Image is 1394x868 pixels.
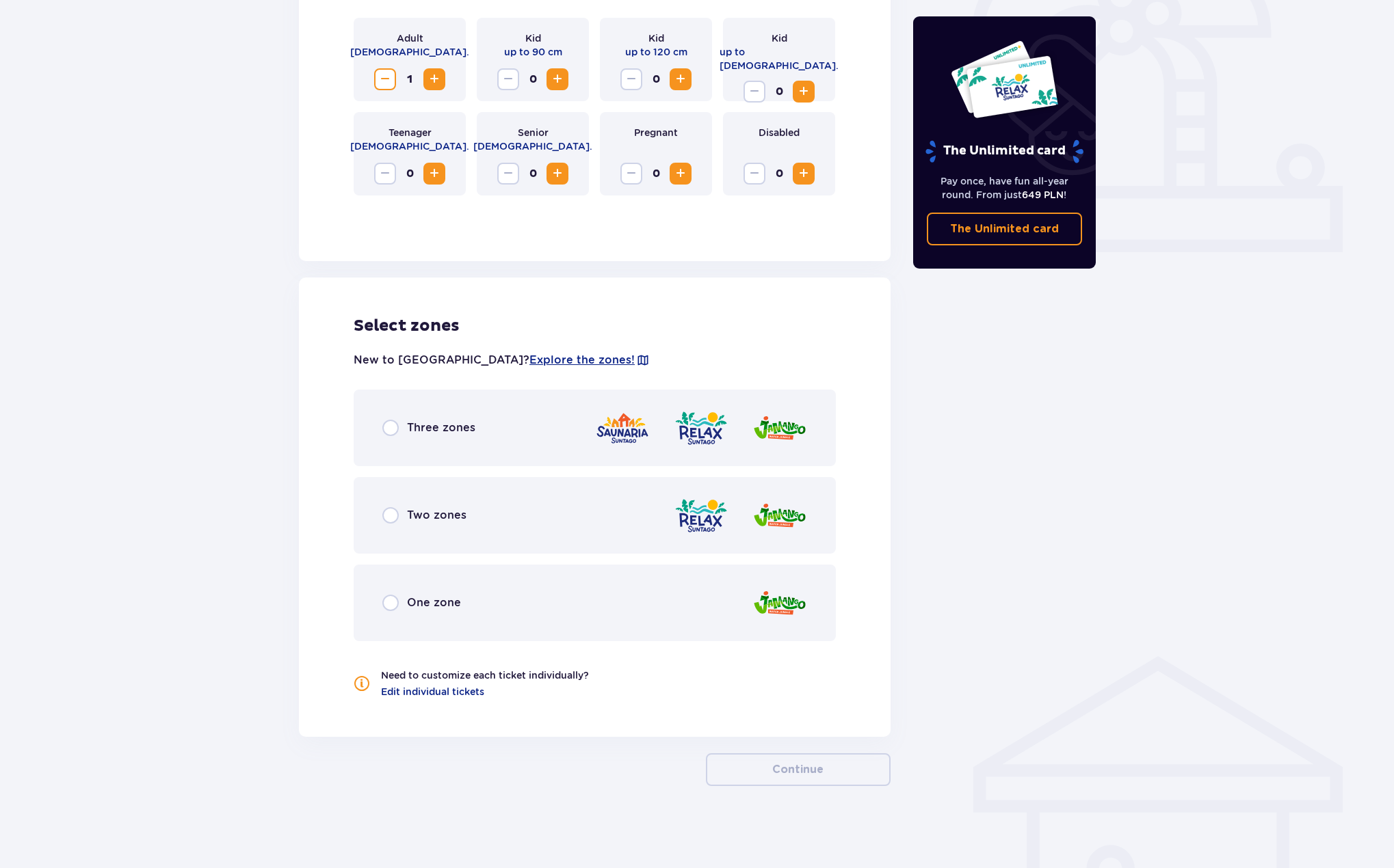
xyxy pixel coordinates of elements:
button: Decrease [497,163,519,185]
button: Increase [670,163,692,185]
p: up to 90 cm [504,45,562,59]
span: 0 [645,68,667,90]
button: Decrease [374,163,396,185]
a: Edit individual tickets [381,685,484,699]
p: The Unlimited card [924,139,1085,163]
span: 0 [522,163,544,185]
button: Increase [547,68,568,90]
a: The Unlimited card [927,213,1083,245]
h2: Select zones [354,316,836,336]
span: Two zones [407,508,466,523]
p: Kid [648,31,664,45]
button: Decrease [744,81,765,103]
button: Decrease [620,68,642,90]
button: Increase [423,68,445,90]
img: Relax [674,496,728,535]
span: 0 [768,81,790,103]
span: 0 [522,68,544,90]
p: Adult [397,31,423,45]
img: Jamango [752,409,807,448]
p: Kid [772,31,787,45]
img: Relax [674,409,728,448]
p: Kid [525,31,541,45]
p: Teenager [389,126,432,139]
p: Pay once, have fun all-year round. From just ! [927,174,1083,202]
span: 1 [399,68,421,90]
button: Increase [423,163,445,185]
p: Pregnant [634,126,678,139]
p: Need to customize each ticket individually? [381,668,589,682]
button: Decrease [497,68,519,90]
p: [DEMOGRAPHIC_DATA]. [473,139,592,153]
a: Explore the zones! [529,353,635,368]
img: Jamango [752,584,807,623]
button: Increase [793,81,815,103]
p: The Unlimited card [950,221,1059,236]
img: Jamango [752,496,807,535]
button: Decrease [374,68,396,90]
button: Increase [793,163,815,185]
button: Decrease [620,163,642,185]
img: Two entry cards to Suntago with the word 'UNLIMITED RELAX', featuring a white background with tro... [950,40,1059,119]
button: Increase [547,163,568,185]
p: New to [GEOGRAPHIC_DATA]? [354,353,650,368]
span: Three zones [407,420,475,435]
p: [DEMOGRAPHIC_DATA]. [350,45,469,59]
img: Saunaria [595,409,650,448]
button: Increase [670,68,692,90]
button: Decrease [744,163,765,185]
button: Continue [706,753,891,786]
span: 0 [768,163,790,185]
span: 0 [645,163,667,185]
p: Continue [772,762,824,777]
span: 649 PLN [1022,189,1064,200]
span: One zone [407,595,461,610]
p: [DEMOGRAPHIC_DATA]. [350,139,469,153]
span: 0 [399,163,421,185]
p: up to [DEMOGRAPHIC_DATA]. [720,45,839,72]
p: Disabled [759,126,800,139]
p: up to 120 cm [625,45,687,59]
p: Senior [518,126,549,139]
